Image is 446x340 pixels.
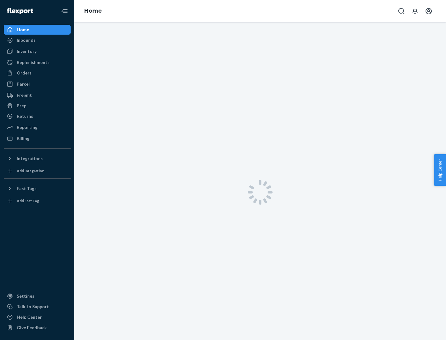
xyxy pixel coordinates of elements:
button: Close Navigation [58,5,71,17]
a: Settings [4,291,71,301]
a: Talk to Support [4,302,71,312]
div: Integrations [17,155,43,162]
img: Flexport logo [7,8,33,14]
a: Replenishments [4,57,71,67]
a: Prep [4,101,71,111]
a: Inventory [4,46,71,56]
div: Help Center [17,314,42,320]
button: Fast Tags [4,184,71,193]
button: Integrations [4,154,71,164]
a: Reporting [4,122,71,132]
a: Add Integration [4,166,71,176]
div: Inventory [17,48,37,54]
div: Returns [17,113,33,119]
button: Open account menu [422,5,435,17]
div: Give Feedback [17,325,47,331]
div: Add Integration [17,168,44,173]
a: Add Fast Tag [4,196,71,206]
div: Replenishments [17,59,50,66]
a: Home [84,7,102,14]
div: Talk to Support [17,304,49,310]
div: Reporting [17,124,37,130]
div: Fast Tags [17,185,37,192]
a: Help Center [4,312,71,322]
a: Inbounds [4,35,71,45]
div: Add Fast Tag [17,198,39,203]
div: Home [17,27,29,33]
a: Home [4,25,71,35]
a: Parcel [4,79,71,89]
div: Parcel [17,81,30,87]
div: Prep [17,103,26,109]
button: Give Feedback [4,323,71,333]
div: Freight [17,92,32,98]
div: Inbounds [17,37,36,43]
a: Freight [4,90,71,100]
div: Billing [17,135,29,142]
ol: breadcrumbs [79,2,107,20]
a: Returns [4,111,71,121]
button: Open notifications [409,5,421,17]
button: Open Search Box [395,5,408,17]
button: Help Center [434,154,446,186]
div: Orders [17,70,32,76]
div: Settings [17,293,34,299]
a: Billing [4,134,71,143]
a: Orders [4,68,71,78]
